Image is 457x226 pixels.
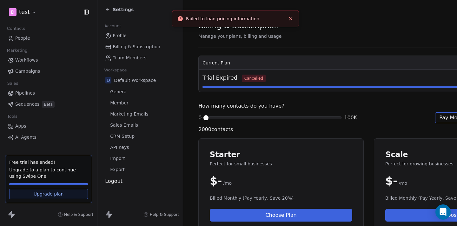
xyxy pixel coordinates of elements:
[4,79,21,88] span: Sales
[5,99,92,110] a: SequencesBeta
[110,166,125,173] span: Export
[385,175,397,187] span: $ -
[4,24,28,33] span: Contacts
[103,120,178,130] a: Sales Emails
[287,15,295,23] button: Close toast
[186,16,285,22] div: Failed to load pricing information
[198,114,202,122] span: 0
[9,159,88,165] div: Free trial has ended!
[103,30,178,41] a: Profile
[210,209,352,222] button: Choose Plan
[202,74,266,82] span: Trial Expired
[110,122,138,129] span: Sales Emails
[105,77,111,83] span: D
[198,102,284,110] span: How many contacts do you have?
[198,34,281,39] span: Manage your plans, billing and usage
[15,57,38,63] span: Workflows
[103,109,178,119] a: Marketing Emails
[103,131,178,142] a: CRM Setup
[110,89,128,95] span: General
[11,9,15,15] span: D
[5,55,92,65] a: Workflows
[242,75,266,82] span: Cancelled
[15,123,26,130] span: Apps
[198,126,233,133] span: 2000 contacts
[103,177,178,185] div: Logout
[103,87,178,97] a: General
[19,8,30,16] span: test
[5,33,92,43] a: People
[15,90,35,96] span: Pipelines
[399,180,407,186] span: /mo
[103,98,178,108] a: Member
[110,155,125,162] span: Import
[102,65,129,75] span: Workspace
[210,195,352,201] span: Billed Monthly (Pay Yearly, Save 20%)
[9,167,88,179] span: Upgrade to a plan to continue using Swipe One
[110,100,129,106] span: Member
[5,66,92,76] a: Campaigns
[210,150,352,159] span: Starter
[113,55,146,61] span: Team Members
[103,53,178,63] a: Team Members
[15,68,40,75] span: Campaigns
[64,212,93,217] span: Help & Support
[110,133,135,140] span: CRM Setup
[4,112,20,121] span: Tools
[210,161,352,167] span: Perfect for small businesses
[113,43,160,50] span: Billing & Subscription
[15,134,36,141] span: AI Agents
[150,212,179,217] span: Help & Support
[15,35,30,42] span: People
[113,32,127,39] span: Profile
[102,21,124,31] span: Account
[5,88,92,98] a: Pipelines
[344,114,357,122] span: 100K
[223,180,232,186] span: /mo
[103,142,178,153] a: API Keys
[34,191,64,197] span: Upgrade plan
[105,6,134,13] a: Settings
[5,121,92,131] a: Apps
[435,204,451,220] div: Open Intercom Messenger
[15,101,39,108] span: Sequences
[5,132,92,143] a: AI Agents
[210,175,222,187] span: $ -
[143,212,179,217] a: Help & Support
[42,101,55,108] span: Beta
[9,189,88,199] a: Upgrade plan
[103,42,178,52] a: Billing & Subscription
[58,212,93,217] a: Help & Support
[4,46,30,55] span: Marketing
[103,164,178,175] a: Export
[110,144,129,151] span: API Keys
[103,153,178,164] a: Import
[110,111,148,117] span: Marketing Emails
[114,77,156,83] span: Default Workspace
[113,6,134,13] span: Settings
[8,7,38,17] button: Dtest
